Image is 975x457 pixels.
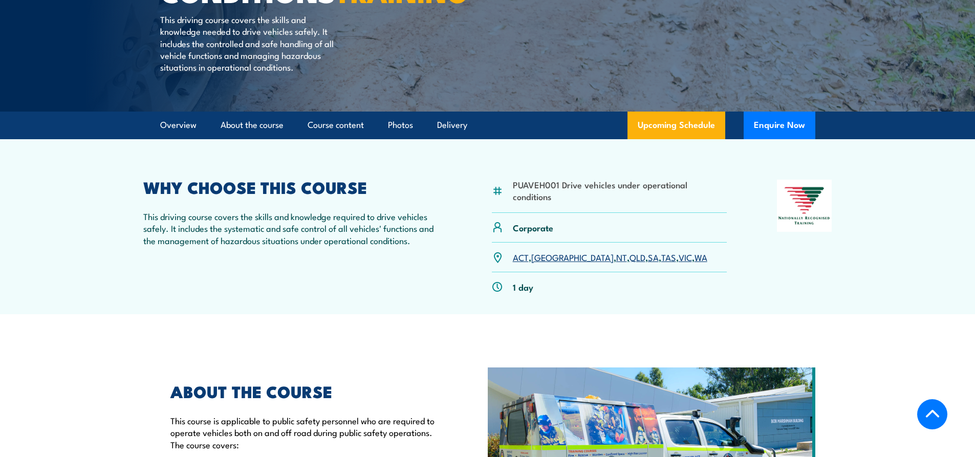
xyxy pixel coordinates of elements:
h2: ABOUT THE COURSE [170,384,441,398]
a: [GEOGRAPHIC_DATA] [531,251,614,263]
h2: WHY CHOOSE THIS COURSE [143,180,442,194]
a: SA [648,251,659,263]
img: Nationally Recognised Training logo. [777,180,832,232]
p: , , , , , , , [513,251,707,263]
p: This driving course covers the skills and knowledge required to drive vehicles safely. It include... [143,210,442,246]
p: This driving course covers the skills and knowledge needed to drive vehicles safely. It includes ... [160,13,347,73]
a: Course content [308,112,364,139]
li: PUAVEH001 Drive vehicles under operational conditions [513,179,727,203]
a: Photos [388,112,413,139]
a: VIC [679,251,692,263]
a: Delivery [437,112,467,139]
p: This course is applicable to public safety personnel who are required to operate vehicles both on... [170,415,441,450]
p: 1 day [513,281,533,293]
button: Enquire Now [744,112,815,139]
a: WA [695,251,707,263]
a: Overview [160,112,197,139]
p: Corporate [513,222,553,233]
a: ACT [513,251,529,263]
a: About the course [221,112,284,139]
a: QLD [630,251,645,263]
a: TAS [661,251,676,263]
a: NT [616,251,627,263]
a: Upcoming Schedule [627,112,725,139]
